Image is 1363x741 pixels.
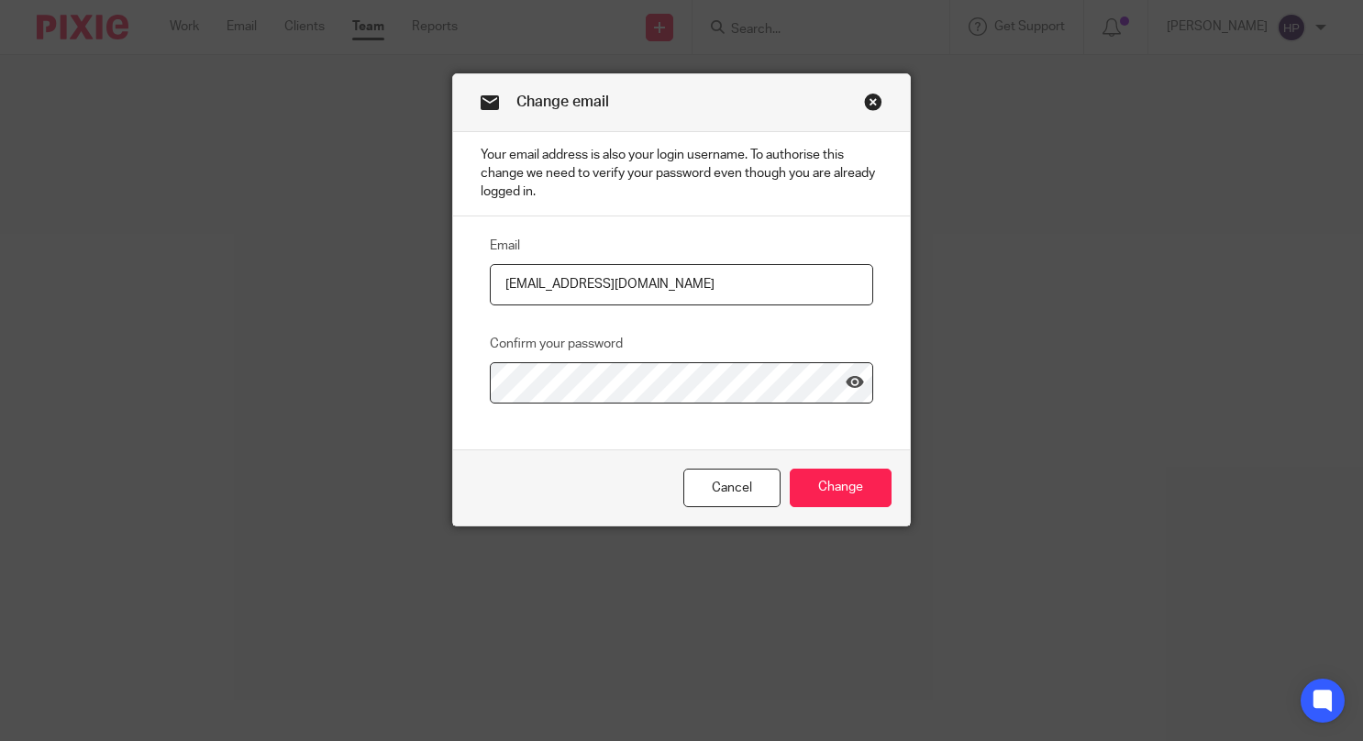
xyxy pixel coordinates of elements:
[864,93,882,117] a: Close this dialog window
[683,469,781,508] a: Cancel
[516,94,609,109] span: Change email
[490,237,520,255] label: Email
[490,335,623,353] label: Confirm your password
[453,132,910,216] p: Your email address is also your login username. To authorise this change we need to verify your p...
[790,469,892,508] input: Change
